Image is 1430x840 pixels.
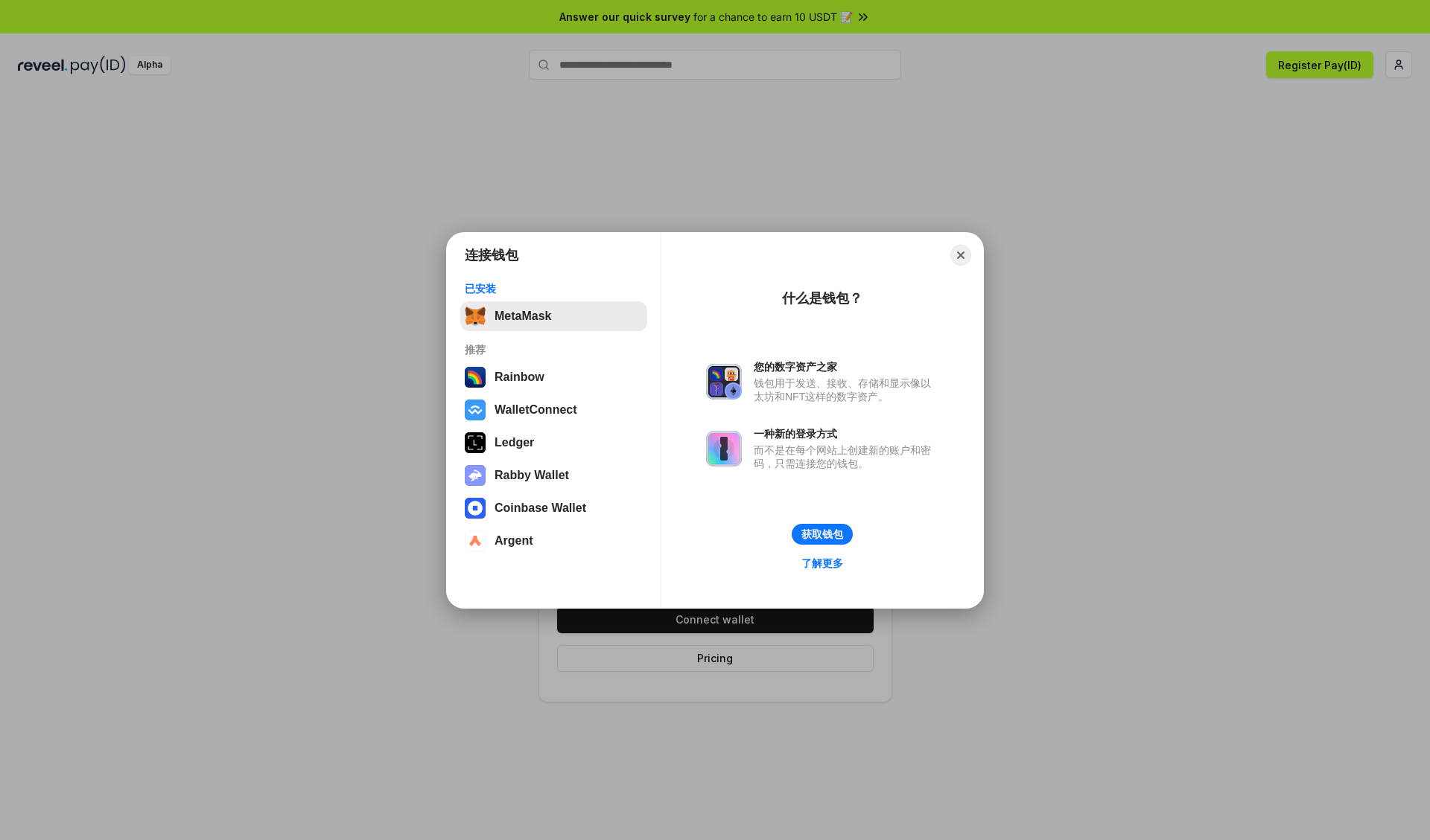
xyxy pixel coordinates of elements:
[495,310,551,323] div: MetaMask
[792,524,853,545] button: 获取钱包
[754,427,938,440] div: 一种新的登录方式
[460,428,647,458] button: Ledger
[465,343,643,356] div: 推荐
[465,400,486,420] img: svg+xml,%3Csvg%20width%3D%2228%22%20height%3D%2228%22%20viewBox%3D%220%200%2028%2028%22%20fill%3D...
[706,364,742,400] img: svg+xml,%3Csvg%20xmlns%3D%22http%3A%2F%2Fwww.w3.org%2F2000%2Fsvg%22%20fill%3D%22none%22%20viewBox...
[465,367,486,388] img: svg+xml,%3Csvg%20width%3D%22120%22%20height%3D%22120%22%20viewBox%3D%220%200%20120%20120%22%20fil...
[460,362,647,392] button: Rainbow
[495,534,533,548] div: Argent
[460,301,647,331] button: MetaMask
[465,530,486,551] img: svg+xml,%3Csvg%20width%3D%2228%22%20height%3D%2228%22%20viewBox%3D%220%200%2028%2028%22%20fill%3D...
[495,501,586,515] div: Coinbase Wallet
[465,498,486,519] img: svg+xml,%3Csvg%20width%3D%2228%22%20height%3D%2228%22%20viewBox%3D%220%200%2028%2028%22%20fill%3D...
[465,246,518,264] h1: 连接钱包
[801,528,843,541] div: 获取钱包
[465,432,486,453] img: svg+xml,%3Csvg%20xmlns%3D%22http%3A%2F%2Fwww.w3.org%2F2000%2Fsvg%22%20width%3D%2228%22%20height%3...
[754,443,938,470] div: 而不是在每个网站上创建新的账户和密码，只需连接您的钱包。
[460,461,647,490] button: Rabby Wallet
[706,431,742,467] img: svg+xml,%3Csvg%20xmlns%3D%22http%3A%2F%2Fwww.w3.org%2F2000%2Fsvg%22%20fill%3D%22none%22%20viewBox...
[460,493,647,523] button: Coinbase Wallet
[782,289,862,307] div: 什么是钱包？
[465,282,643,295] div: 已安装
[801,557,843,570] div: 了解更多
[754,376,938,403] div: 钱包用于发送、接收、存储和显示像以太坊和NFT这样的数字资产。
[495,436,534,449] div: Ledger
[754,360,938,373] div: 您的数字资产之家
[495,469,569,482] div: Rabby Wallet
[465,465,486,486] img: svg+xml,%3Csvg%20xmlns%3D%22http%3A%2F%2Fwww.w3.org%2F2000%2Fsvg%22%20fill%3D%22none%22%20viewBox...
[950,245,971,266] button: Close
[460,526,647,556] button: Argent
[792,554,852,573] a: 了解更多
[495,403,577,417] div: WalletConnect
[495,371,544,384] div: Rainbow
[465,306,486,327] img: svg+xml,%3Csvg%20fill%3D%22none%22%20height%3D%2233%22%20viewBox%3D%220%200%2035%2033%22%20width%...
[460,395,647,425] button: WalletConnect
